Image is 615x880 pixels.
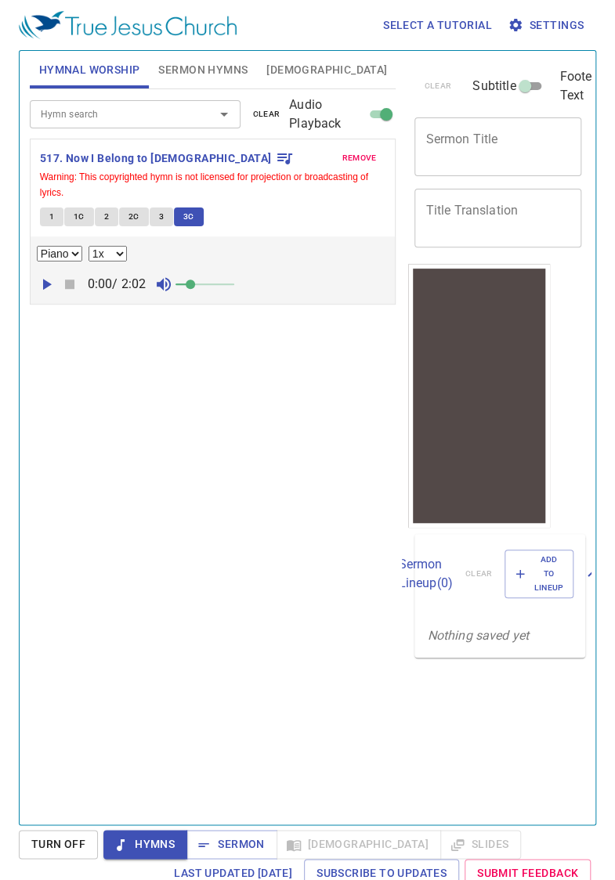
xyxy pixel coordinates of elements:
[289,96,364,133] span: Audio Playback
[119,207,149,226] button: 2C
[74,210,85,224] span: 1C
[40,149,294,168] button: 517. Now I Belong to [DEMOGRAPHIC_DATA]
[333,149,386,168] button: remove
[377,11,498,40] button: Select a tutorial
[19,11,237,39] img: True Jesus Church
[39,60,140,80] span: Hymnal Worship
[64,207,94,226] button: 1C
[383,16,492,35] span: Select a tutorial
[186,830,277,859] button: Sermon
[174,207,204,226] button: 3C
[19,830,98,859] button: Turn Off
[128,210,139,224] span: 2C
[244,105,290,124] button: clear
[49,210,54,224] span: 1
[511,16,584,35] span: Settings
[40,171,368,198] small: Warning: This copyrighted hymn is not licensed for projection or broadcasting of lyrics.
[103,830,187,859] button: Hymns
[40,149,272,168] b: 517. Now I Belong to [DEMOGRAPHIC_DATA]
[398,555,452,593] p: Sermon Lineup ( 0 )
[150,207,173,226] button: 3
[116,835,175,854] span: Hymns
[505,550,573,599] button: Add to Lineup
[89,246,127,261] select: Playback Rate
[342,151,377,165] span: remove
[213,103,235,125] button: Open
[95,207,118,226] button: 2
[253,107,280,121] span: clear
[559,67,595,105] span: Footer Text
[199,835,264,854] span: Sermon
[158,60,248,80] span: Sermon Hymns
[31,835,85,854] span: Turn Off
[515,553,563,596] span: Add to Lineup
[266,60,387,80] span: [DEMOGRAPHIC_DATA]
[81,275,153,294] p: 0:00 / 2:02
[159,210,164,224] span: 3
[183,210,194,224] span: 3C
[408,264,550,528] iframe: from-child
[505,11,590,40] button: Settings
[427,628,529,643] i: Nothing saved yet
[40,207,63,226] button: 1
[37,246,82,261] select: Select Track
[104,210,109,224] span: 2
[472,77,516,96] span: Subtitle
[414,534,585,615] div: Sermon Lineup(0)clearAdd to Lineup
